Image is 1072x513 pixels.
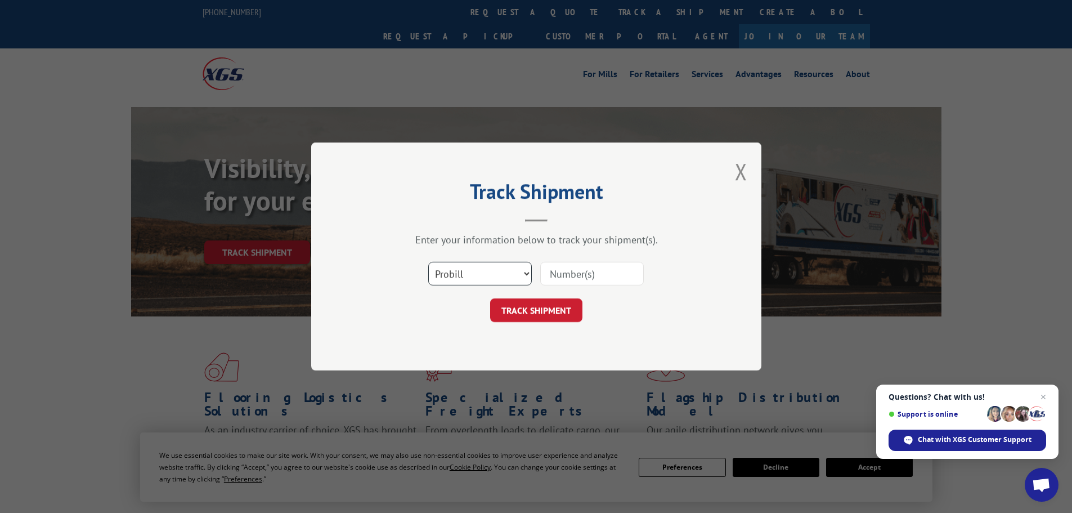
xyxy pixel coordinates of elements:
[1037,390,1050,404] span: Close chat
[889,410,983,418] span: Support is online
[367,233,705,246] div: Enter your information below to track your shipment(s).
[735,157,747,186] button: Close modal
[889,430,1046,451] div: Chat with XGS Customer Support
[889,392,1046,402] span: Questions? Chat with us!
[490,298,582,322] button: TRACK SHIPMENT
[918,435,1031,445] span: Chat with XGS Customer Support
[1025,468,1058,502] div: Open chat
[540,262,644,286] input: Number(s)
[367,184,705,205] h2: Track Shipment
